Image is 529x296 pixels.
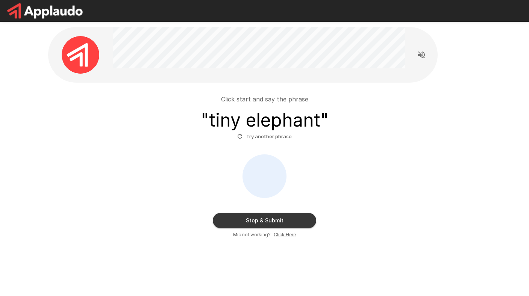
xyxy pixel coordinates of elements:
[235,131,294,142] button: Try another phrase
[414,47,429,62] button: Read questions aloud
[221,95,308,104] p: Click start and say the phrase
[233,231,271,239] span: Mic not working?
[62,36,99,74] img: applaudo_avatar.png
[274,232,296,237] u: Click Here
[201,110,329,131] h3: " tiny elephant "
[213,213,316,228] button: Stop & Submit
